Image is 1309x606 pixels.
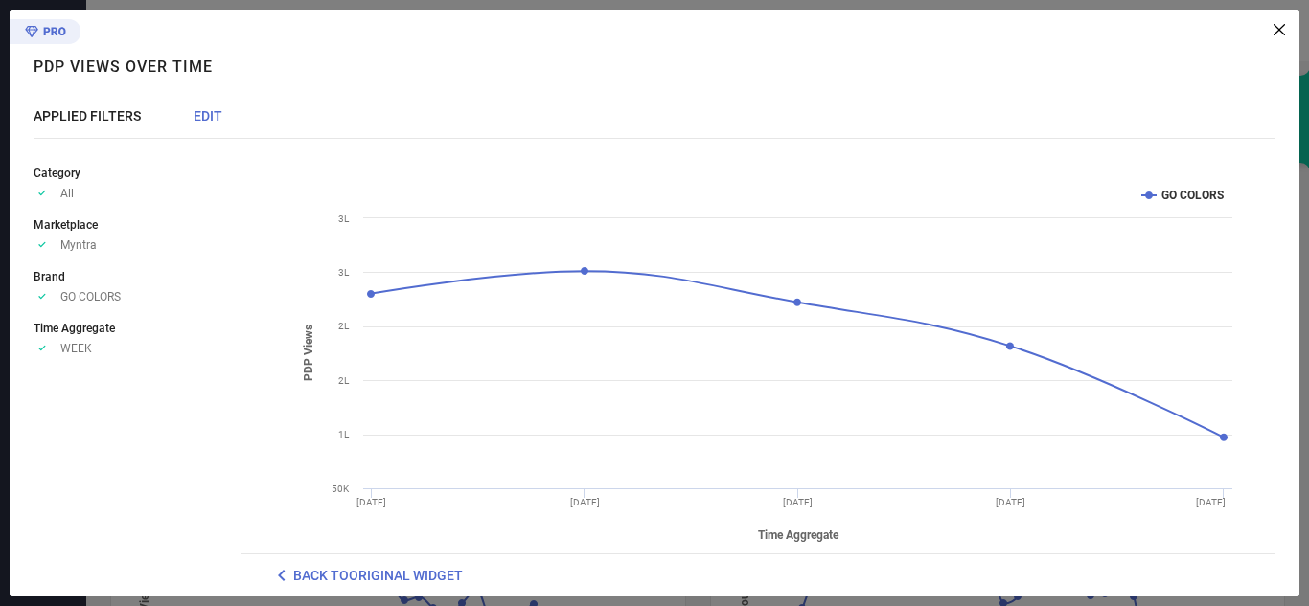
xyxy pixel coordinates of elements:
text: 3L [338,213,350,224]
tspan: Time Aggregate [758,528,839,542]
text: [DATE] [996,497,1025,507]
h1: PDP Views over time [34,57,213,76]
span: All [60,187,74,200]
span: WEEK [60,342,92,355]
text: GO COLORS [1161,189,1224,202]
text: 50K [332,483,350,494]
span: EDIT [194,108,222,123]
span: Marketplace [34,218,98,232]
div: Premium [10,19,80,48]
text: [DATE] [356,497,386,507]
span: Time Aggregate [34,322,115,335]
span: Category [34,167,80,180]
span: BACK TO ORIGINAL WIDGET [293,568,463,583]
text: 3L [338,267,350,278]
span: Myntra [60,238,97,252]
span: GO COLORS [60,290,121,303]
text: 2L [338,321,350,331]
span: APPLIED FILTERS [34,108,141,123]
text: 2L [338,375,350,386]
text: [DATE] [783,497,813,507]
tspan: PDP Views [302,325,315,382]
text: [DATE] [1196,497,1226,507]
text: [DATE] [570,497,600,507]
span: Brand [34,270,65,283]
text: 1L [338,429,350,439]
